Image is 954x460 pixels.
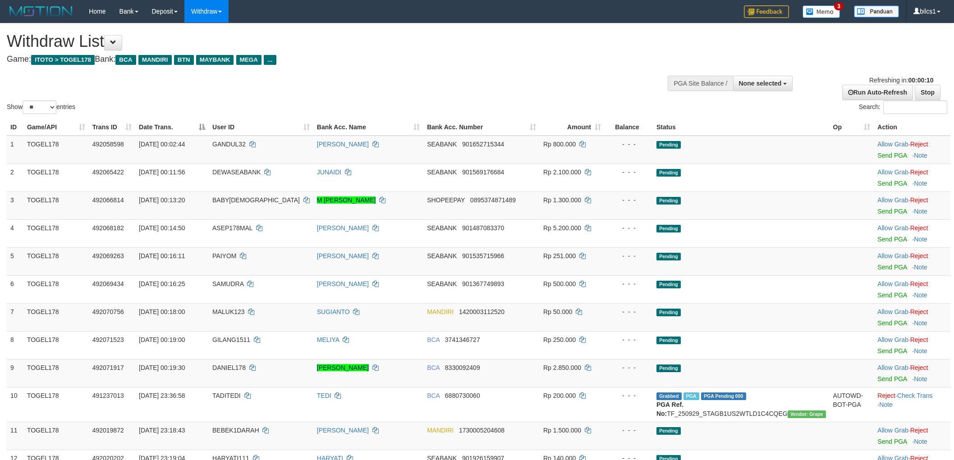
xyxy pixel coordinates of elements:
td: 3 [7,191,23,219]
span: Pending [656,427,681,435]
span: 491237013 [92,392,124,399]
span: Rp 5.200.000 [543,224,581,232]
span: Rp 250.000 [543,336,576,343]
span: MAYBANK [196,55,234,65]
span: [DATE] 00:16:25 [139,280,185,287]
span: [DATE] 23:36:58 [139,392,185,399]
span: Rp 200.000 [543,392,576,399]
td: 9 [7,359,23,387]
span: [DATE] 00:02:44 [139,141,185,148]
td: TOGEL178 [23,422,89,450]
a: Allow Grab [877,427,908,434]
span: BCA [115,55,136,65]
input: Search: [883,100,947,114]
div: - - - [608,140,649,149]
td: TF_250929_STAGB1US2WTLD1C4CQEG [653,387,830,422]
label: Search: [859,100,947,114]
a: Run Auto-Refresh [842,85,913,100]
a: Allow Grab [877,336,908,343]
a: Allow Grab [877,280,908,287]
b: PGA Ref. No: [656,401,683,417]
span: Grabbed [656,392,682,400]
th: Action [874,119,950,136]
span: BABY[DEMOGRAPHIC_DATA] [212,196,300,204]
a: Send PGA [877,264,907,271]
a: Note [914,319,927,327]
span: [DATE] 00:18:00 [139,308,185,315]
td: 11 [7,422,23,450]
span: SEABANK [427,280,457,287]
span: Rp 2.100.000 [543,169,581,176]
span: Pending [656,337,681,344]
span: Copy 1730005204608 to clipboard [459,427,505,434]
a: Send PGA [877,438,907,445]
span: [DATE] 00:13:20 [139,196,185,204]
td: 6 [7,275,23,303]
a: Reject [910,427,928,434]
a: Send PGA [877,152,907,159]
a: Reject [910,252,928,260]
span: · [877,336,910,343]
a: Note [914,180,927,187]
td: 4 [7,219,23,247]
span: Rp 1.500.000 [543,427,581,434]
span: None selected [739,80,782,87]
a: Send PGA [877,347,907,355]
a: TEDI [317,392,331,399]
span: ASEP178MAL [212,224,252,232]
a: Note [879,401,893,408]
span: BCA [427,336,440,343]
span: MANDIRI [427,308,454,315]
span: 492070756 [92,308,124,315]
a: Note [914,438,927,445]
span: · [877,308,910,315]
span: Rp 251.000 [543,252,576,260]
td: TOGEL178 [23,331,89,359]
a: Send PGA [877,375,907,383]
span: · [877,169,910,176]
span: SEABANK [427,141,457,148]
span: 492071917 [92,364,124,371]
th: Bank Acc. Number: activate to sort column ascending [423,119,540,136]
td: · [874,136,950,164]
span: Pending [656,141,681,149]
th: Amount: activate to sort column ascending [540,119,605,136]
a: Allow Grab [877,224,908,232]
span: Vendor URL: https://settle31.1velocity.biz [788,410,826,418]
span: 492019872 [92,427,124,434]
a: Note [914,152,927,159]
td: 8 [7,331,23,359]
span: GANDUL32 [212,141,246,148]
span: Copy 1420003112520 to clipboard [459,308,505,315]
a: Send PGA [877,291,907,299]
span: SAMUDRA [212,280,243,287]
span: Copy 901535715966 to clipboard [462,252,504,260]
span: SEABANK [427,169,457,176]
th: Op: activate to sort column ascending [830,119,874,136]
img: Feedback.jpg [744,5,789,18]
a: Reject [910,169,928,176]
td: · [874,191,950,219]
span: MALUK123 [212,308,245,315]
span: GILANG1511 [212,336,250,343]
span: 492068182 [92,224,124,232]
a: [PERSON_NAME] [317,141,369,148]
span: 492069434 [92,280,124,287]
span: 492066814 [92,196,124,204]
span: Pending [656,364,681,372]
a: Allow Grab [877,196,908,204]
a: [PERSON_NAME] [317,252,369,260]
span: [DATE] 00:11:56 [139,169,185,176]
td: AUTOWD-BOT-PGA [830,387,874,422]
a: Note [914,264,927,271]
span: Rp 50.000 [543,308,573,315]
select: Showentries [23,100,56,114]
a: Allow Grab [877,141,908,148]
span: Pending [656,281,681,288]
a: Reject [910,224,928,232]
td: TOGEL178 [23,359,89,387]
td: · [874,359,950,387]
h1: Withdraw List [7,32,627,50]
a: [PERSON_NAME] [317,280,369,287]
span: Pending [656,253,681,260]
